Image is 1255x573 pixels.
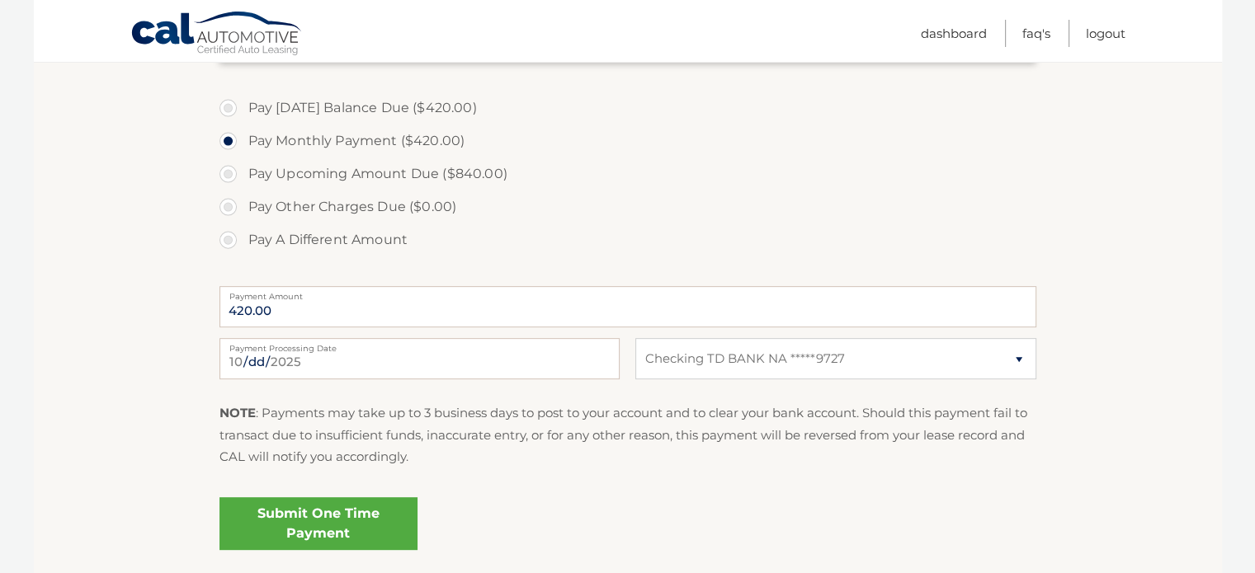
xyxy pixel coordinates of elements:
[219,402,1036,467] p: : Payments may take up to 3 business days to post to your account and to clear your bank account....
[219,338,620,379] input: Payment Date
[1022,20,1050,47] a: FAQ's
[130,11,304,59] a: Cal Automotive
[219,338,620,351] label: Payment Processing Date
[219,157,1036,190] label: Pay Upcoming Amount Due ($840.00)
[219,286,1036,299] label: Payment Amount
[219,92,1036,124] label: Pay [DATE] Balance Due ($420.00)
[219,223,1036,256] label: Pay A Different Amount
[219,405,256,420] strong: NOTE
[921,20,987,47] a: Dashboard
[219,286,1036,327] input: Payment Amount
[1086,20,1125,47] a: Logout
[219,190,1036,223] label: Pay Other Charges Due ($0.00)
[219,124,1036,157] label: Pay Monthly Payment ($420.00)
[219,497,418,550] a: Submit One Time Payment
